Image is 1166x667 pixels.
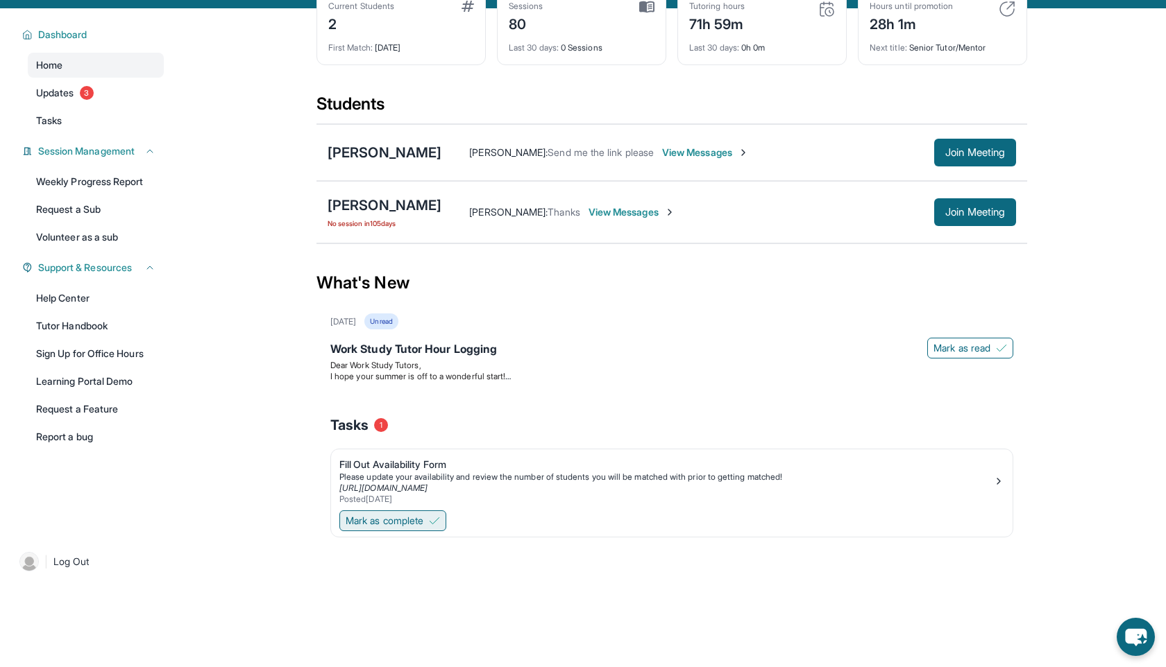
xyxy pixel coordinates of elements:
[28,197,164,222] a: Request a Sub
[945,208,1005,216] span: Join Meeting
[548,146,654,158] span: Send me the link please
[339,510,446,531] button: Mark as complete
[738,147,749,158] img: Chevron-Right
[328,218,441,229] span: No session in 105 days
[331,449,1013,508] a: Fill Out Availability FormPlease update your availability and review the number of students you w...
[328,143,441,162] div: [PERSON_NAME]
[36,86,74,100] span: Updates
[364,313,398,329] div: Unread
[19,552,39,571] img: user-img
[33,28,155,42] button: Dashboard
[339,483,428,493] a: [URL][DOMAIN_NAME]
[945,148,1005,157] span: Join Meeting
[28,53,164,78] a: Home
[870,34,1015,53] div: Senior Tutor/Mentor
[933,341,990,355] span: Mark as read
[689,34,835,53] div: 0h 0m
[328,42,373,53] span: First Match :
[53,555,90,569] span: Log Out
[509,12,543,34] div: 80
[662,146,749,159] span: View Messages
[689,12,745,34] div: 71h 59m
[548,206,580,218] span: Thanks
[689,42,739,53] span: Last 30 days :
[462,1,474,12] img: card
[28,108,164,133] a: Tasks
[689,1,745,12] div: Tutoring hours
[14,546,164,577] a: |Log Out
[36,58,62,72] span: Home
[328,34,474,53] div: [DATE]
[330,316,356,327] div: [DATE]
[996,343,1007,354] img: Mark as read
[429,515,440,526] img: Mark as complete
[330,415,369,435] span: Tasks
[818,1,835,17] img: card
[44,553,48,570] span: |
[509,42,559,53] span: Last 30 days :
[589,205,675,219] span: View Messages
[28,286,164,311] a: Help Center
[469,146,548,158] span: [PERSON_NAME] :
[934,139,1016,166] button: Join Meeting
[28,313,164,338] a: Tutor Handbook
[38,144,135,158] span: Session Management
[28,424,164,449] a: Report a bug
[346,514,423,528] span: Mark as complete
[330,371,511,381] span: I hope your summer is off to a wonderful start!
[28,369,164,394] a: Learning Portal Demo
[28,341,164,366] a: Sign Up for Office Hours
[509,1,543,12] div: Sessions
[509,34,654,53] div: 0 Sessions
[328,1,394,12] div: Current Students
[870,12,953,34] div: 28h 1m
[339,471,993,483] div: Please update your availability and review the number of students you will be matched with prior ...
[870,42,907,53] span: Next title :
[469,206,548,218] span: [PERSON_NAME] :
[316,93,1027,123] div: Students
[664,207,675,218] img: Chevron-Right
[870,1,953,12] div: Hours until promotion
[374,418,388,432] span: 1
[33,261,155,275] button: Support & Resources
[927,338,1013,358] button: Mark as read
[38,261,132,275] span: Support & Resources
[80,86,94,100] span: 3
[36,114,62,128] span: Tasks
[339,458,993,471] div: Fill Out Availability Form
[999,1,1015,17] img: card
[28,397,164,422] a: Request a Feature
[33,144,155,158] button: Session Management
[330,340,1013,360] div: Work Study Tutor Hour Logging
[328,196,441,215] div: [PERSON_NAME]
[328,12,394,34] div: 2
[330,360,421,370] span: Dear Work Study Tutors,
[28,169,164,194] a: Weekly Progress Report
[28,225,164,250] a: Volunteer as a sub
[934,198,1016,226] button: Join Meeting
[1117,618,1155,656] button: chat-button
[316,252,1027,313] div: What's New
[38,28,87,42] span: Dashboard
[339,494,993,505] div: Posted [DATE]
[28,80,164,105] a: Updates3
[639,1,654,13] img: card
